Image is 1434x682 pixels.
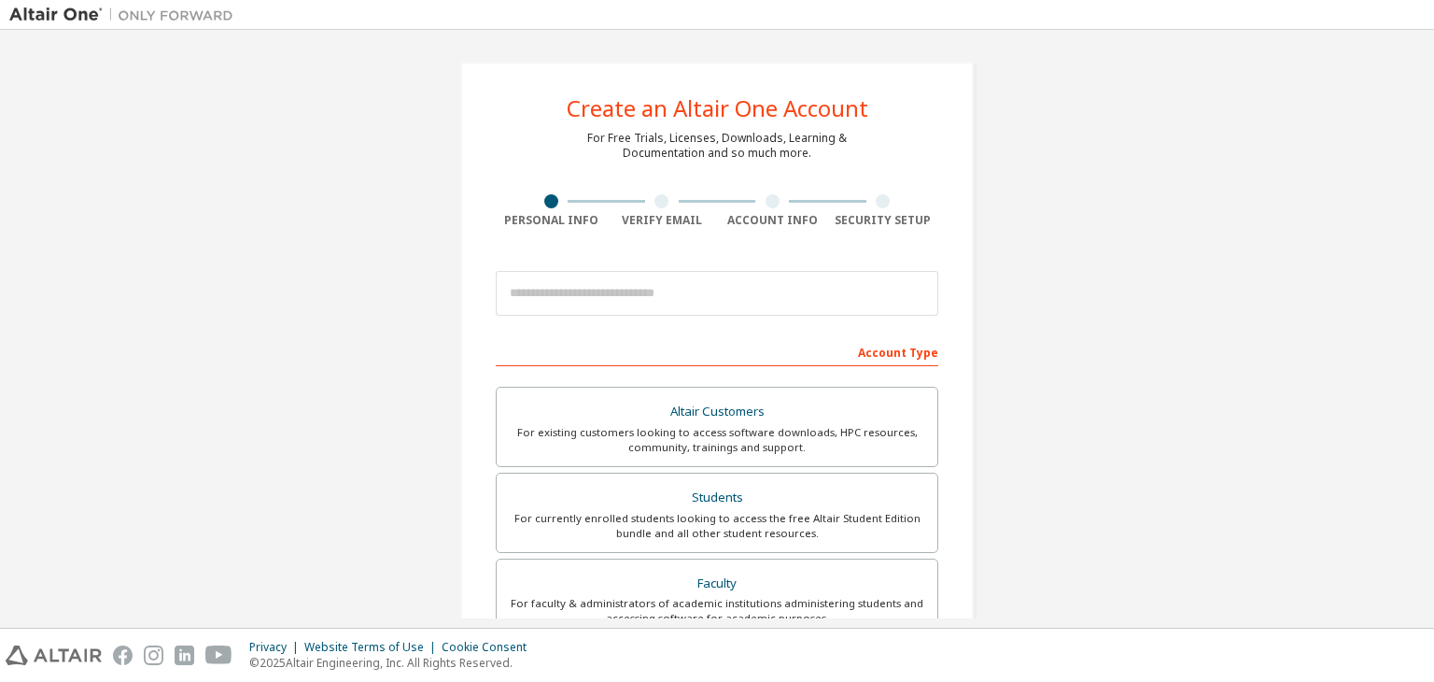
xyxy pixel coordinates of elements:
div: Security Setup [828,213,939,228]
img: instagram.svg [144,646,163,665]
div: Website Terms of Use [304,640,442,655]
div: Faculty [508,571,926,597]
div: Students [508,485,926,511]
div: Verify Email [607,213,718,228]
div: Privacy [249,640,304,655]
div: Altair Customers [508,399,926,425]
img: altair_logo.svg [6,646,102,665]
img: linkedin.svg [175,646,194,665]
div: Cookie Consent [442,640,538,655]
div: For currently enrolled students looking to access the free Altair Student Edition bundle and all ... [508,511,926,541]
div: Create an Altair One Account [567,97,868,120]
img: facebook.svg [113,646,133,665]
div: Personal Info [496,213,607,228]
div: For existing customers looking to access software downloads, HPC resources, community, trainings ... [508,425,926,455]
div: Account Info [717,213,828,228]
div: Account Type [496,336,938,366]
p: © 2025 Altair Engineering, Inc. All Rights Reserved. [249,655,538,671]
img: Altair One [9,6,243,24]
div: For faculty & administrators of academic institutions administering students and accessing softwa... [508,596,926,626]
div: For Free Trials, Licenses, Downloads, Learning & Documentation and so much more. [587,131,847,161]
img: youtube.svg [205,646,232,665]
